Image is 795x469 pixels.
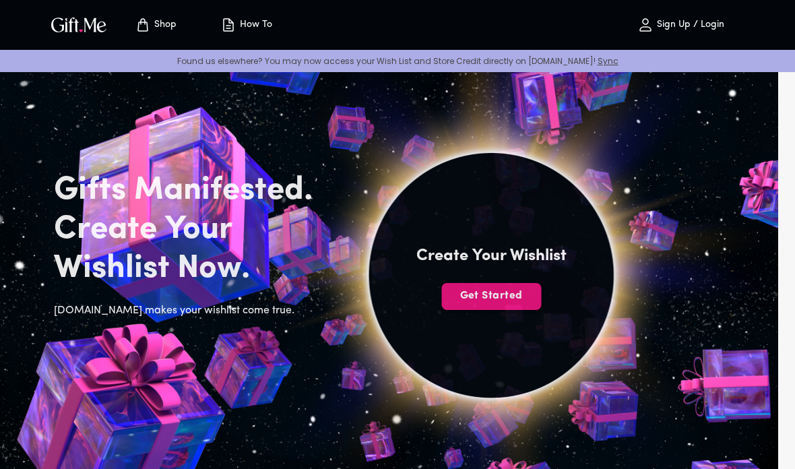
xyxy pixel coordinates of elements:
[54,210,334,249] h2: Create Your
[441,288,541,303] span: Get Started
[209,3,283,46] button: How To
[49,15,109,34] img: GiftMe Logo
[441,283,541,310] button: Get Started
[151,20,177,31] p: Shop
[416,245,567,267] h4: Create Your Wishlist
[598,55,618,67] a: Sync
[54,249,334,288] h2: Wishlist Now.
[47,17,110,33] button: GiftMe Logo
[11,55,784,67] p: Found us elsewhere? You may now access your Wish List and Store Credit directly on [DOMAIN_NAME]!
[119,3,193,46] button: Store page
[54,302,334,319] h6: [DOMAIN_NAME] makes your wishlist come true.
[613,3,748,46] button: Sign Up / Login
[654,20,724,31] p: Sign Up / Login
[220,17,236,33] img: how-to.svg
[236,20,272,31] p: How To
[54,171,334,210] h2: Gifts Manifested.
